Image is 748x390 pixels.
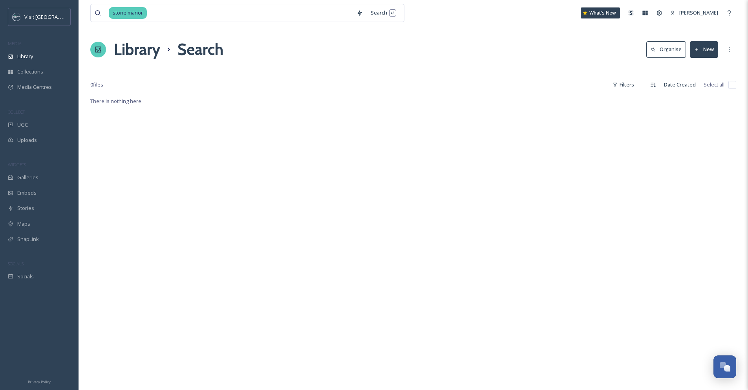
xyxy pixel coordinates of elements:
span: Visit [GEOGRAPHIC_DATA] [24,13,85,20]
span: There is nothing here. [90,97,143,105]
a: Library [114,38,160,61]
span: Library [17,53,33,60]
span: Media Centres [17,83,52,91]
div: Search [367,5,400,20]
span: SOCIALS [8,261,24,267]
span: COLLECT [8,109,25,115]
span: Stories [17,204,34,212]
a: [PERSON_NAME] [666,5,722,20]
span: 0 file s [90,81,103,88]
span: stone manor [109,7,147,18]
span: WIDGETS [8,162,26,167]
span: UGC [17,121,28,129]
span: Privacy Policy [28,379,51,384]
button: Open Chat [713,355,736,378]
span: Galleries [17,174,38,181]
h1: Search [177,38,223,61]
div: Filters [609,77,638,92]
a: Privacy Policy [28,377,51,386]
span: Select all [704,81,724,88]
span: Collections [17,68,43,75]
span: Socials [17,273,34,280]
span: Maps [17,220,30,228]
span: Embeds [17,189,37,197]
span: SnapLink [17,235,39,243]
a: What's New [581,7,620,18]
span: MEDIA [8,40,22,46]
img: c3es6xdrejuflcaqpovn.png [13,13,20,21]
button: New [690,41,718,57]
span: Uploads [17,136,37,144]
button: Organise [646,41,686,57]
span: [PERSON_NAME] [679,9,718,16]
div: Date Created [660,77,700,92]
a: Organise [646,41,690,57]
